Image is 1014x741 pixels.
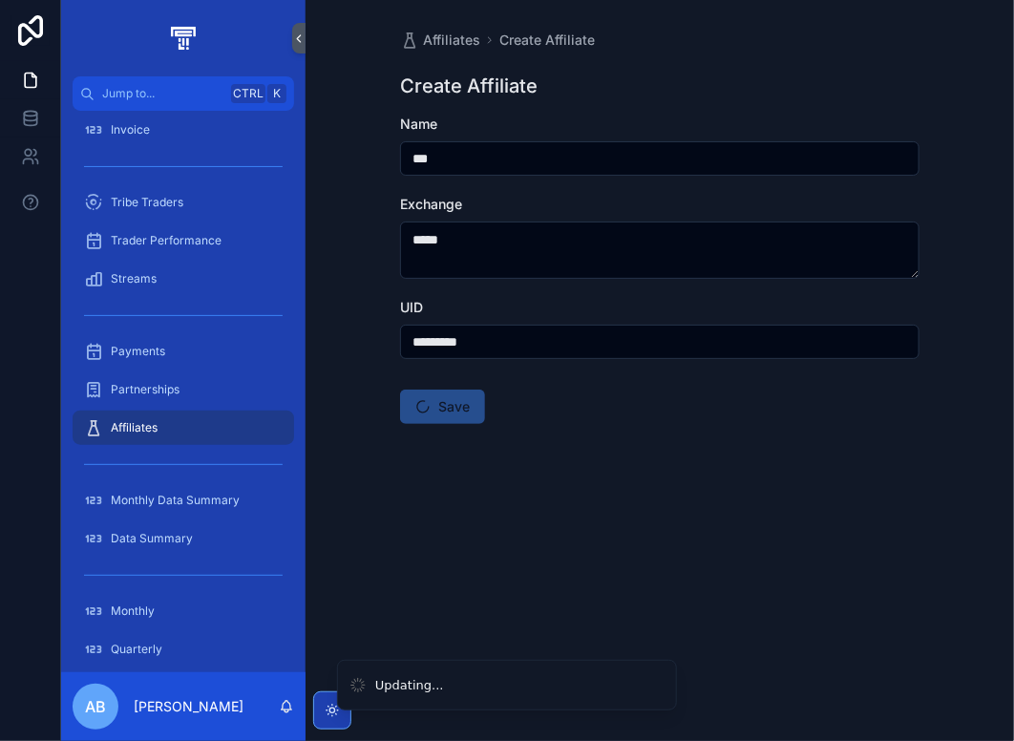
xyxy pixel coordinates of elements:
[73,113,294,147] a: Invoice
[269,86,285,101] span: K
[231,84,265,103] span: Ctrl
[400,73,538,99] h1: Create Affiliate
[400,116,437,132] span: Name
[111,271,157,286] span: Streams
[73,262,294,296] a: Streams
[111,603,155,619] span: Monthly
[61,111,306,672] div: scrollable content
[102,86,223,101] span: Jump to...
[111,122,150,138] span: Invoice
[73,594,294,628] a: Monthly
[499,31,595,50] a: Create Affiliate
[375,676,444,695] div: Updating...
[73,372,294,407] a: Partnerships
[111,344,165,359] span: Payments
[73,76,294,111] button: Jump to...CtrlK
[73,411,294,445] a: Affiliates
[134,697,243,716] p: [PERSON_NAME]
[111,382,180,397] span: Partnerships
[73,521,294,556] a: Data Summary
[111,642,162,657] span: Quarterly
[111,493,240,508] span: Monthly Data Summary
[400,196,462,212] span: Exchange
[111,531,193,546] span: Data Summary
[73,632,294,667] a: Quarterly
[400,31,480,50] a: Affiliates
[73,483,294,518] a: Monthly Data Summary
[73,223,294,258] a: Trader Performance
[73,334,294,369] a: Payments
[111,195,183,210] span: Tribe Traders
[400,299,423,315] span: UID
[73,185,294,220] a: Tribe Traders
[111,233,222,248] span: Trader Performance
[85,695,106,718] span: AB
[423,31,480,50] span: Affiliates
[167,23,199,53] img: App logo
[111,420,158,435] span: Affiliates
